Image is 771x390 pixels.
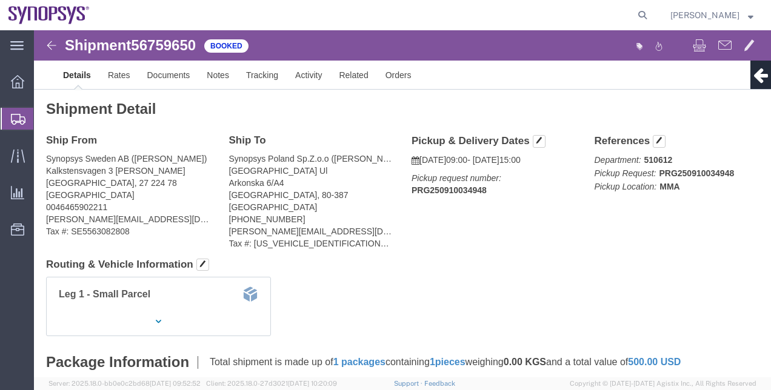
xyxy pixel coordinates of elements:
[206,380,337,387] span: Client: 2025.18.0-27d3021
[570,378,756,389] span: Copyright © [DATE]-[DATE] Agistix Inc., All Rights Reserved
[670,8,739,22] span: Rachelle Varela
[288,380,337,387] span: [DATE] 10:20:09
[48,380,201,387] span: Server: 2025.18.0-bb0e0c2bd68
[394,380,424,387] a: Support
[34,30,771,377] iframe: FS Legacy Container
[8,6,90,24] img: logo
[150,380,201,387] span: [DATE] 09:52:52
[424,380,455,387] a: Feedback
[670,8,754,22] button: [PERSON_NAME]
